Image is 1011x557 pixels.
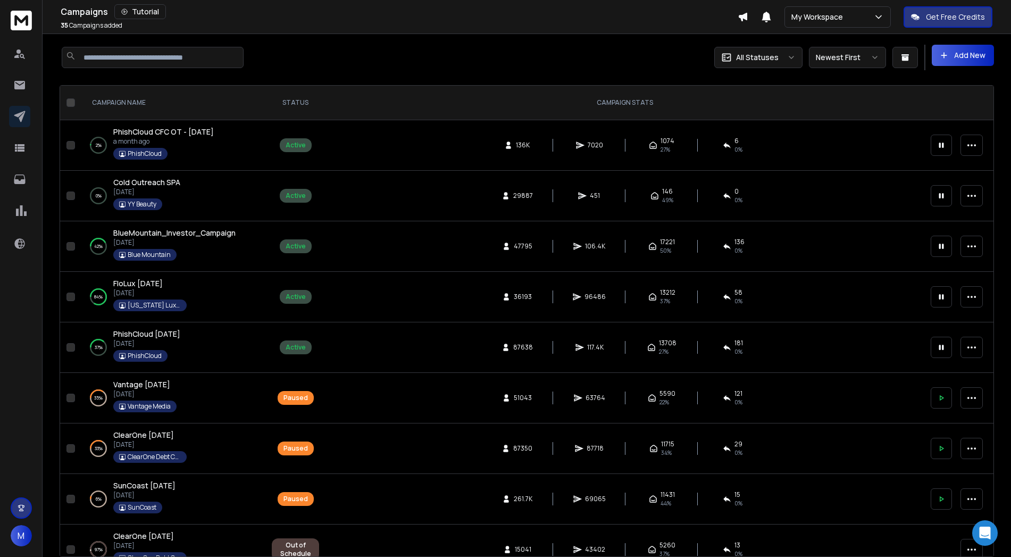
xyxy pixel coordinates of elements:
p: PhishCloud [128,149,162,158]
a: Cold Outreach SPA [113,177,180,188]
p: Campaigns added [61,21,122,30]
a: SunCoast [DATE] [113,480,176,491]
span: 146 [662,187,673,196]
div: Active [286,141,306,149]
p: 97 % [95,544,103,555]
td: 37%PhishCloud [DATE][DATE]PhishCloud [79,322,265,373]
span: 50 % [660,246,671,255]
span: 51043 [514,394,532,402]
p: 35 % [94,393,103,403]
p: [DATE] [113,390,177,398]
span: 6 [734,137,739,145]
span: 13212 [660,288,675,297]
p: 84 % [94,292,103,302]
p: [US_STATE] Luxury [128,301,181,310]
p: SunCoast [128,503,156,512]
button: M [11,525,32,546]
td: 2%PhishCloud CFC OT - [DATE]a month agoPhishCloud [79,120,265,171]
span: 29 [734,440,742,448]
p: a month ago [113,137,214,146]
span: 58 [734,288,742,297]
p: 6 % [96,494,102,504]
th: STATUS [265,86,325,120]
div: Paused [283,394,308,402]
div: Campaigns [61,4,738,19]
p: [DATE] [113,289,187,297]
p: My Workspace [791,12,847,22]
td: 0%Cold Outreach SPA[DATE]YY Beauty [79,171,265,221]
p: 37 % [95,342,103,353]
span: 49 % [662,196,673,204]
p: [DATE] [113,238,236,247]
p: YY Beauty [128,200,156,209]
span: 47795 [514,242,532,251]
p: 0 % [96,190,102,201]
p: Blue Mountain [128,251,171,259]
span: 7020 [588,141,603,149]
span: 87350 [513,444,532,453]
span: 0 % [734,297,742,305]
span: 1074 [661,137,674,145]
p: All Statuses [736,52,779,63]
span: 121 [734,389,742,398]
span: 0 % [734,246,742,255]
td: 84%FloLux [DATE][DATE][US_STATE] Luxury [79,272,265,322]
span: Cold Outreach SPA [113,177,180,187]
span: FloLux [DATE] [113,278,163,288]
span: 17221 [660,238,675,246]
td: 6%SunCoast [DATE][DATE]SunCoast [79,474,265,525]
p: ClearOne Debt Consolidation [128,453,181,461]
div: Active [286,192,306,200]
button: Newest First [809,47,886,68]
span: 451 [590,192,600,200]
span: SunCoast [DATE] [113,480,176,491]
span: 11431 [661,491,675,499]
span: 15 [734,491,740,499]
p: 2 % [96,140,102,151]
span: 0 % [734,196,742,204]
div: Active [286,343,306,352]
a: PhishCloud [DATE] [113,329,180,339]
span: 106.4K [585,242,605,251]
p: 33 % [95,443,103,454]
p: [DATE] [113,542,187,550]
span: 87718 [587,444,604,453]
span: 29887 [513,192,533,200]
span: 0 [734,187,739,196]
span: 136K [516,141,530,149]
p: [DATE] [113,339,180,348]
div: Paused [283,495,308,503]
p: [DATE] [113,440,187,449]
span: 15041 [515,545,531,554]
span: 63764 [586,394,605,402]
th: CAMPAIGN NAME [79,86,265,120]
p: [DATE] [113,491,176,500]
span: 0 % [734,347,742,356]
span: PhishCloud CFC OT - [DATE] [113,127,214,137]
p: 42 % [94,241,103,252]
span: 261.7K [514,495,532,503]
span: 181 [734,339,743,347]
span: 117.4K [587,343,604,352]
span: 13708 [659,339,676,347]
span: ClearOne [DATE] [113,531,174,541]
span: 27 % [659,347,669,356]
button: Tutorial [114,4,166,19]
span: 37 % [660,297,670,305]
a: BlueMountain_Investor_Campaign [113,228,236,238]
span: 36193 [514,293,532,301]
a: ClearOne [DATE] [113,430,174,440]
span: 11715 [661,440,674,448]
div: Open Intercom Messenger [972,520,998,546]
td: 33%ClearOne [DATE][DATE]ClearOne Debt Consolidation [79,423,265,474]
div: Active [286,293,306,301]
span: 136 [734,238,745,246]
span: 69065 [585,495,606,503]
div: Paused [283,444,308,453]
a: FloLux [DATE] [113,278,163,289]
